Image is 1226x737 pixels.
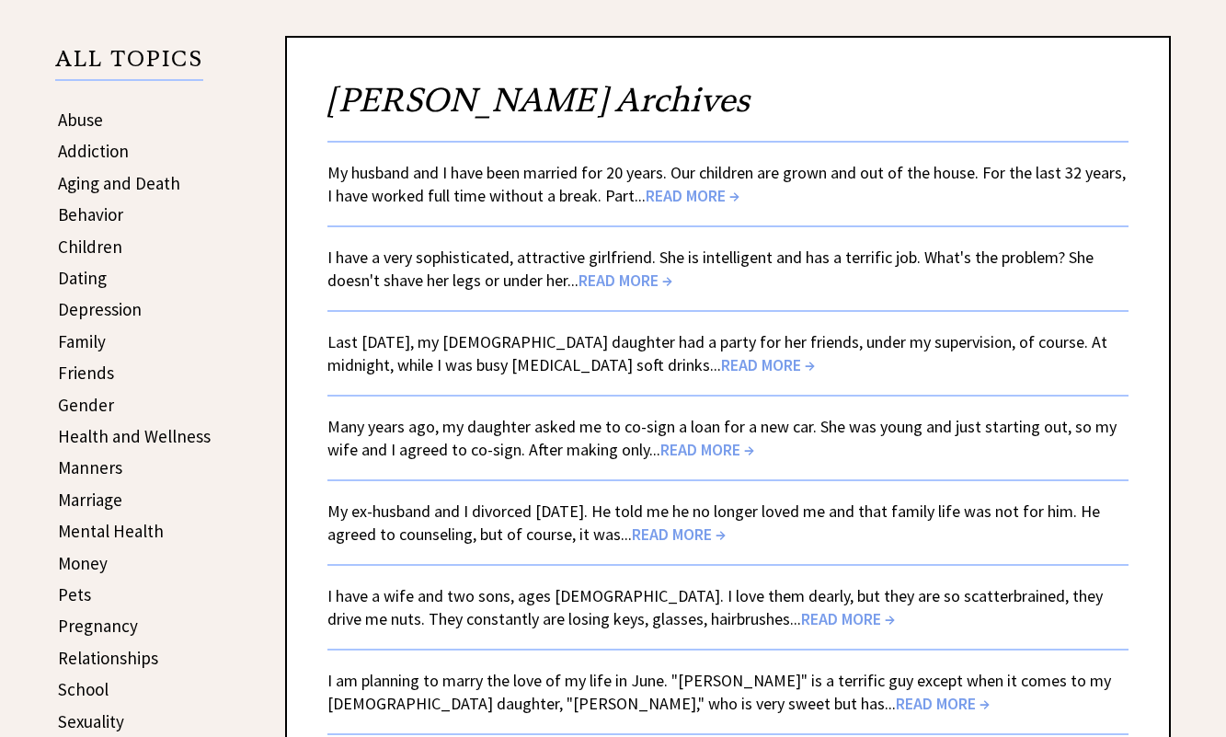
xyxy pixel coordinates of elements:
a: My husband and I have been married for 20 years. Our children are grown and out of the house. For... [327,162,1126,206]
span: READ MORE → [660,439,754,460]
span: READ MORE → [896,693,990,714]
span: READ MORE → [646,185,739,206]
a: Abuse [58,109,103,131]
a: Mental Health [58,520,164,542]
h2: [PERSON_NAME] Archives [327,78,1129,141]
a: Friends [58,362,114,384]
span: READ MORE → [801,608,895,629]
a: Last [DATE], my [DEMOGRAPHIC_DATA] daughter had a party for her friends, under my supervision, of... [327,331,1107,375]
span: READ MORE → [579,270,672,291]
a: Family [58,330,106,352]
a: Gender [58,394,114,416]
a: I am planning to marry the love of my life in June. "[PERSON_NAME]" is a terrific guy except when... [327,670,1111,714]
a: Marriage [58,489,122,511]
a: Manners [58,456,122,478]
a: Aging and Death [58,172,180,194]
a: Dating [58,267,107,289]
a: My ex-husband and I divorced [DATE]. He told me he no longer loved me and that family life was no... [327,501,1100,545]
a: Children [58,236,122,258]
a: Many years ago, my daughter asked me to co-sign a loan for a new car. She was young and just star... [327,416,1117,460]
a: Sexuality [58,710,124,732]
a: I have a very sophisticated, attractive girlfriend. She is intelligent and has a terrific job. Wh... [327,247,1094,291]
a: Money [58,552,108,574]
a: Pregnancy [58,615,138,637]
a: Relationships [58,647,158,669]
a: Addiction [58,140,129,162]
p: ALL TOPICS [55,49,203,80]
a: Depression [58,298,142,320]
span: READ MORE → [721,354,815,375]
span: READ MORE → [632,524,726,545]
a: School [58,678,109,700]
a: Pets [58,583,91,605]
a: Health and Wellness [58,425,211,447]
a: Behavior [58,203,123,225]
a: I have a wife and two sons, ages [DEMOGRAPHIC_DATA]. I love them dearly, but they are so scatterb... [327,585,1103,629]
